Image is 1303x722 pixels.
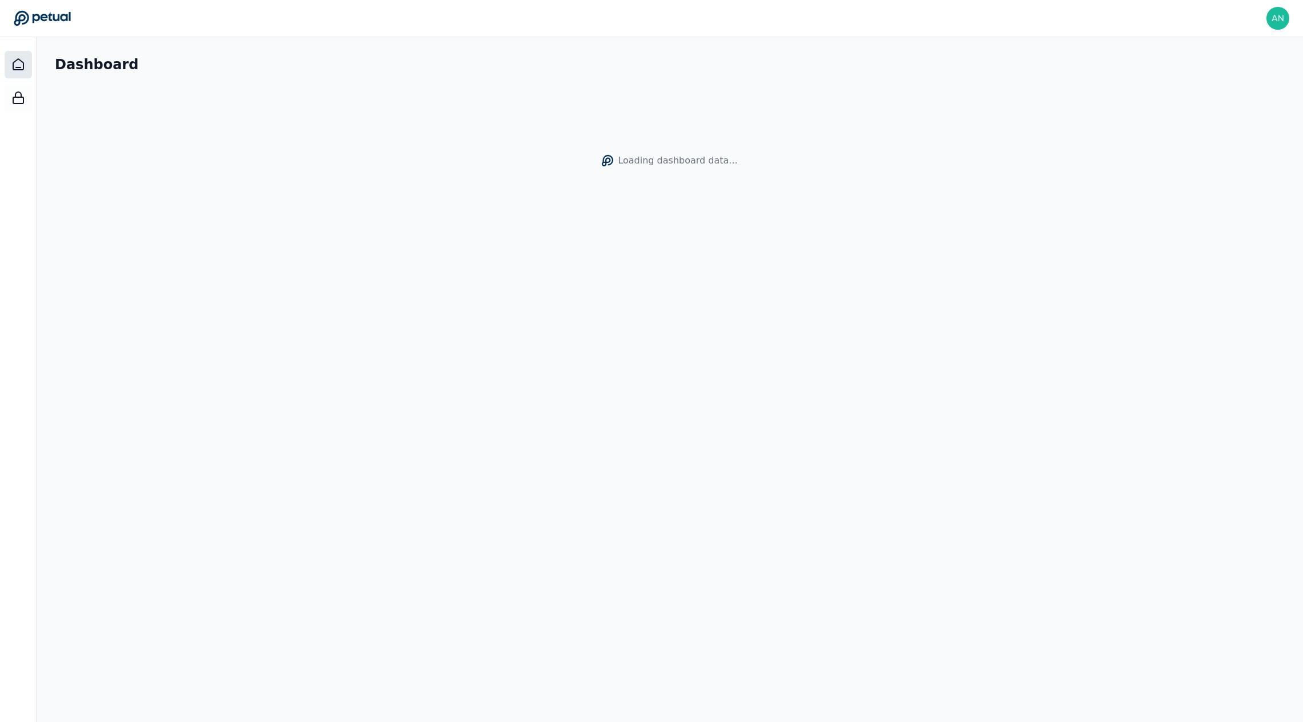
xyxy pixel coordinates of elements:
img: andrew+reddit@petual.ai [1266,7,1289,30]
a: Go to Dashboard [14,10,71,26]
h1: Dashboard [55,55,138,74]
div: Loading dashboard data... [618,154,737,167]
a: Dashboard [5,51,32,78]
a: SOC [5,84,32,111]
